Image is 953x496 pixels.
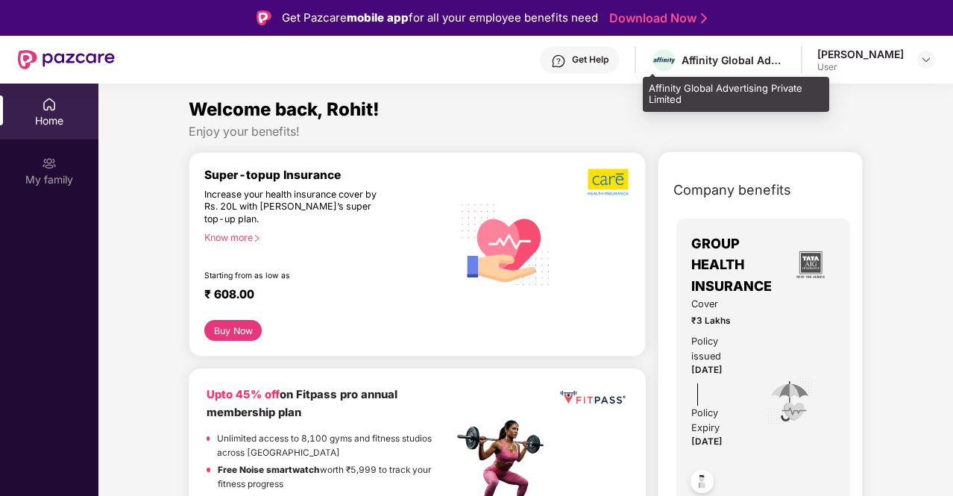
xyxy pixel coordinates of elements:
button: Buy Now [204,320,262,341]
strong: Free Noise smartwatch [218,465,320,475]
div: ₹ 608.00 [204,287,438,305]
img: Stroke [701,10,707,26]
b: Upto 45% off [207,388,280,401]
img: svg+xml;base64,PHN2ZyBpZD0iSG9tZSIgeG1sbnM9Imh0dHA6Ly93d3cudzMub3JnLzIwMDAvc3ZnIiB3aWR0aD0iMjAiIG... [42,97,57,112]
div: Policy Expiry [691,406,746,436]
img: Logo [257,10,271,25]
img: affinity.png [653,57,675,63]
span: [DATE] [691,436,723,447]
div: Increase your health insurance cover by Rs. 20L with [PERSON_NAME]’s super top-up plan. [204,189,389,226]
span: [DATE] [691,365,723,375]
b: on Fitpass pro annual membership plan [207,388,397,418]
p: Unlimited access to 8,100 gyms and fitness studios across [GEOGRAPHIC_DATA] [217,432,453,459]
span: right [253,234,261,242]
img: New Pazcare Logo [18,50,115,69]
div: Affinity Global Advertising Private Limited [643,77,829,112]
strong: mobile app [347,10,409,25]
div: [PERSON_NAME] [817,47,904,61]
div: Starting from as low as [204,271,389,281]
div: Enjoy your benefits! [189,124,863,139]
img: svg+xml;base64,PHN2ZyBpZD0iSGVscC0zMngzMiIgeG1sbnM9Imh0dHA6Ly93d3cudzMub3JnLzIwMDAvc3ZnIiB3aWR0aD... [551,54,566,69]
span: Company benefits [673,180,791,201]
div: Affinity Global Advertising Private Limited [682,53,786,67]
div: Get Help [572,54,608,66]
img: svg+xml;base64,PHN2ZyB4bWxucz0iaHR0cDovL3d3dy53My5vcmcvMjAwMC9zdmciIHhtbG5zOnhsaW5rPSJodHRwOi8vd3... [453,189,559,298]
span: ₹3 Lakhs [691,314,746,328]
span: GROUP HEALTH INSURANCE [691,233,786,297]
a: Download Now [609,10,702,26]
span: Cover [691,297,746,312]
div: Policy issued [691,334,746,364]
p: worth ₹5,999 to track your fitness progress [218,463,453,491]
img: insurerLogo [790,245,831,285]
div: Get Pazcare for all your employee benefits need [282,9,598,27]
span: Welcome back, Rohit! [189,98,380,120]
img: b5dec4f62d2307b9de63beb79f102df3.png [588,168,630,196]
img: svg+xml;base64,PHN2ZyBpZD0iRHJvcGRvd24tMzJ4MzIiIHhtbG5zPSJodHRwOi8vd3d3LnczLm9yZy8yMDAwL3N2ZyIgd2... [920,54,932,66]
img: svg+xml;base64,PHN2ZyB3aWR0aD0iMjAiIGhlaWdodD0iMjAiIHZpZXdCb3g9IjAgMCAyMCAyMCIgZmlsbD0ibm9uZSIgeG... [42,156,57,171]
div: Super-topup Insurance [204,168,453,182]
div: Know more [204,232,444,242]
img: fppp.png [558,386,628,408]
img: icon [766,377,814,426]
div: User [817,61,904,73]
